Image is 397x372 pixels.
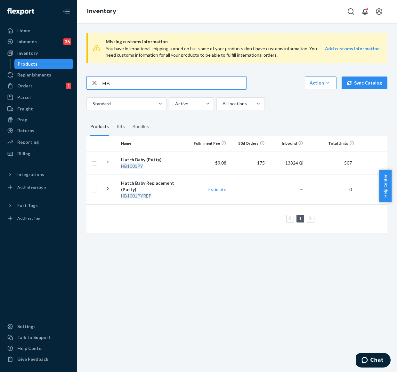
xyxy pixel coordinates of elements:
div: Returns [17,127,34,134]
a: Add Integration [4,182,73,192]
div: Products [90,118,109,136]
a: Returns [4,125,73,136]
td: 13824 [267,151,306,174]
div: Replenishments [17,72,51,78]
div: Inventory [17,50,38,56]
div: Action [310,80,332,86]
th: Fulfillment Fee [190,136,229,151]
button: Integrations [4,169,73,180]
div: Fast Tags [17,202,38,209]
div: 1 [66,83,71,89]
a: Page 1 is your current page [298,216,303,221]
div: Add Integration [17,184,46,190]
th: Name [118,136,190,151]
button: Talk to Support [4,332,73,343]
a: Inventory [87,8,116,15]
td: ― [229,174,267,204]
button: Give Feedback [4,354,73,364]
div: Give Feedback [17,356,48,362]
input: Standard [92,101,93,107]
div: Bundles [133,118,149,136]
div: Products [18,61,37,67]
div: Kits [117,118,125,136]
div: Talk to Support [17,334,51,341]
em: HB1001PY [121,163,143,169]
a: Add customs information [325,45,380,58]
div: Help Center [17,345,43,352]
span: $9.08 [215,160,226,166]
button: Close Navigation [60,5,73,18]
a: Parcel [4,92,73,102]
a: Orders1 [4,81,73,91]
div: Integrations [17,171,44,178]
div: Settings [17,323,36,330]
div: You have international shipping turned on but some of your products don’t have customs informatio... [106,45,325,58]
div: Prep [17,117,27,123]
div: Freight [17,106,33,112]
div: Hatch Baby Replacement (Putty) [121,180,188,193]
button: Sync Catalog [342,77,387,89]
ol: breadcrumbs [82,2,121,21]
th: Total Units [306,136,357,151]
a: Prep [4,115,73,125]
div: Inbounds [17,38,37,45]
div: Orders [17,83,33,89]
span: 0 [347,187,354,192]
em: HB1001PYREP [121,193,151,198]
a: Reporting [4,137,73,147]
button: Open account menu [373,5,385,18]
a: Inbounds36 [4,36,73,47]
button: Fast Tags [4,200,73,211]
a: Products [14,59,73,69]
a: Inventory [4,48,73,58]
div: Home [17,28,30,34]
a: Settings [4,321,73,332]
a: Replenishments [4,70,73,80]
div: Parcel [17,94,31,101]
strong: Add customs information [325,46,380,51]
a: Home [4,26,73,36]
div: Reporting [17,139,39,145]
a: Freight [4,104,73,114]
td: 175 [229,151,267,174]
div: 36 [63,38,71,45]
div: Hatch Baby (Putty) [121,157,188,163]
iframe: Opens a widget where you can chat to one of our agents [356,353,391,369]
button: Help Center [379,170,392,202]
div: Billing [17,150,30,157]
th: Inbound [267,136,306,151]
button: Open notifications [359,5,371,18]
img: Flexport logo [7,8,34,15]
button: Open Search Box [344,5,357,18]
a: Add Fast Tag [4,213,73,223]
a: Help Center [4,343,73,353]
input: Search inventory by name or sku [102,77,246,89]
input: All locations [222,101,223,107]
button: Action [305,77,336,89]
a: Billing [4,149,73,159]
span: — [299,187,303,192]
a: Estimate [208,187,226,192]
span: Missing customs information [106,38,380,45]
th: 30d Orders [229,136,267,151]
div: Add Fast Tag [17,215,40,221]
span: 507 [342,160,354,166]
